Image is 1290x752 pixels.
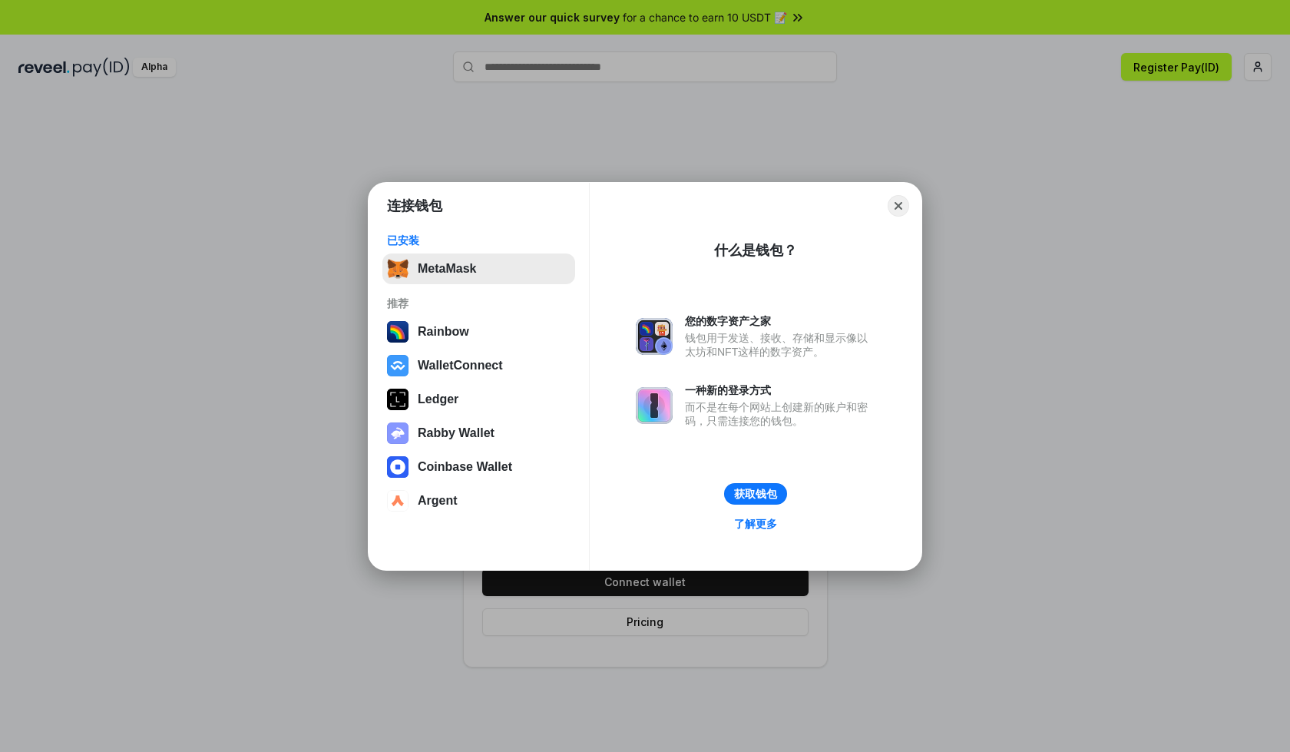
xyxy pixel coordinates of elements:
[382,316,575,347] button: Rainbow
[734,517,777,531] div: 了解更多
[387,258,408,280] img: svg+xml,%3Csvg%20fill%3D%22none%22%20height%3D%2233%22%20viewBox%3D%220%200%2035%2033%22%20width%...
[418,426,495,440] div: Rabby Wallet
[418,325,469,339] div: Rainbow
[888,195,909,217] button: Close
[387,197,442,215] h1: 连接钱包
[714,241,797,260] div: 什么是钱包？
[382,452,575,482] button: Coinbase Wallet
[725,514,786,534] a: 了解更多
[382,350,575,381] button: WalletConnect
[382,384,575,415] button: Ledger
[636,318,673,355] img: svg+xml,%3Csvg%20xmlns%3D%22http%3A%2F%2Fwww.w3.org%2F2000%2Fsvg%22%20fill%3D%22none%22%20viewBox...
[387,456,408,478] img: svg+xml,%3Csvg%20width%3D%2228%22%20height%3D%2228%22%20viewBox%3D%220%200%2028%2028%22%20fill%3D...
[734,487,777,501] div: 获取钱包
[387,234,571,247] div: 已安装
[387,321,408,343] img: svg+xml,%3Csvg%20width%3D%22120%22%20height%3D%22120%22%20viewBox%3D%220%200%20120%20120%22%20fil...
[387,490,408,512] img: svg+xml,%3Csvg%20width%3D%2228%22%20height%3D%2228%22%20viewBox%3D%220%200%2028%2028%22%20fill%3D...
[382,418,575,449] button: Rabby Wallet
[418,460,512,474] div: Coinbase Wallet
[382,253,575,284] button: MetaMask
[636,387,673,424] img: svg+xml,%3Csvg%20xmlns%3D%22http%3A%2F%2Fwww.w3.org%2F2000%2Fsvg%22%20fill%3D%22none%22%20viewBox...
[724,483,787,505] button: 获取钱包
[685,400,875,428] div: 而不是在每个网站上创建新的账户和密码，只需连接您的钱包。
[418,494,458,508] div: Argent
[685,314,875,328] div: 您的数字资产之家
[685,331,875,359] div: 钱包用于发送、接收、存储和显示像以太坊和NFT这样的数字资产。
[387,389,408,410] img: svg+xml,%3Csvg%20xmlns%3D%22http%3A%2F%2Fwww.w3.org%2F2000%2Fsvg%22%20width%3D%2228%22%20height%3...
[418,393,458,406] div: Ledger
[387,296,571,310] div: 推荐
[685,383,875,397] div: 一种新的登录方式
[382,485,575,516] button: Argent
[387,355,408,376] img: svg+xml,%3Csvg%20width%3D%2228%22%20height%3D%2228%22%20viewBox%3D%220%200%2028%2028%22%20fill%3D...
[418,359,503,373] div: WalletConnect
[387,422,408,444] img: svg+xml,%3Csvg%20xmlns%3D%22http%3A%2F%2Fwww.w3.org%2F2000%2Fsvg%22%20fill%3D%22none%22%20viewBox...
[418,262,476,276] div: MetaMask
